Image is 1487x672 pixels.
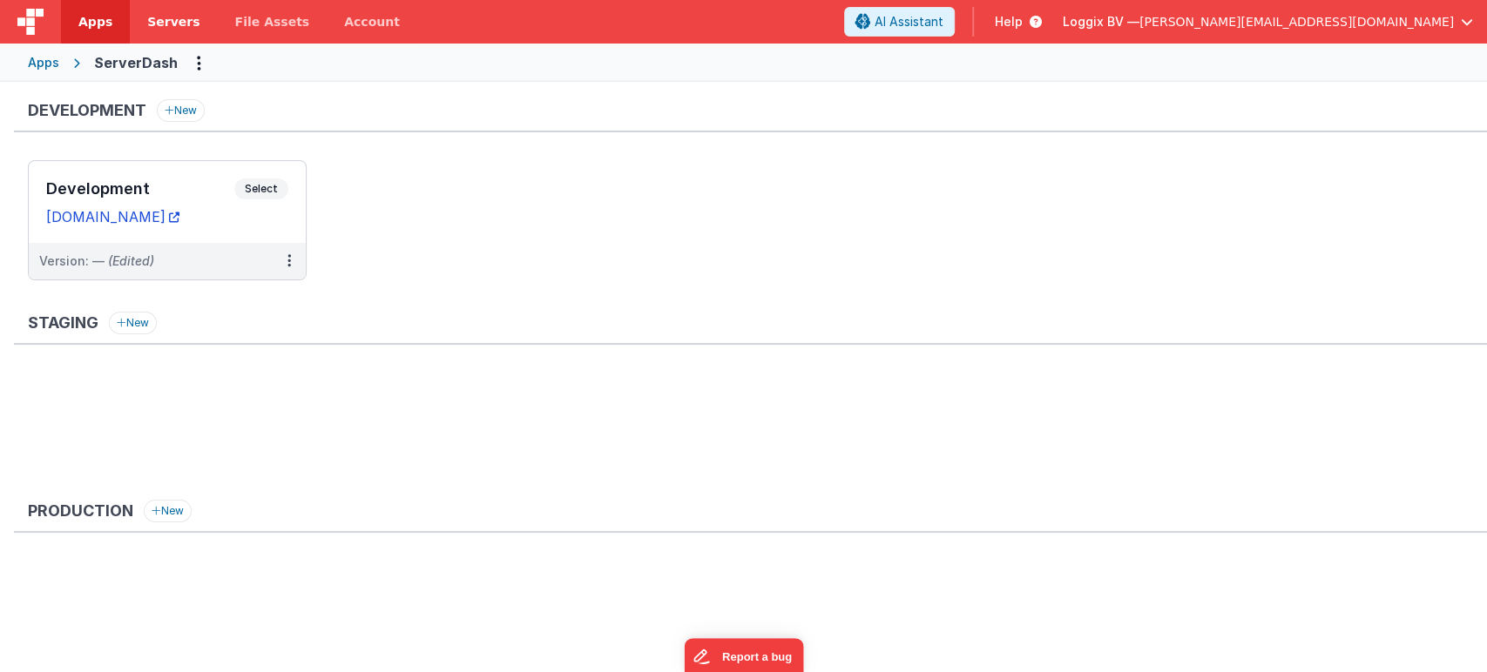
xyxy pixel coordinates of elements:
button: Loggix BV — [PERSON_NAME][EMAIL_ADDRESS][DOMAIN_NAME] [1063,13,1473,30]
h3: Development [28,102,146,119]
span: File Assets [235,13,310,30]
span: Loggix BV — [1063,13,1139,30]
div: ServerDash [94,52,178,73]
div: Version: — [39,252,154,270]
h3: Production [28,502,133,520]
a: [DOMAIN_NAME] [46,208,179,225]
button: New [109,312,157,334]
span: Apps [78,13,112,30]
h3: Development [46,180,234,198]
button: Options [185,49,213,77]
span: [PERSON_NAME][EMAIL_ADDRESS][DOMAIN_NAME] [1139,13,1454,30]
button: AI Assistant [844,7,955,37]
button: New [157,99,205,122]
button: New [144,500,192,522]
span: Servers [147,13,199,30]
div: Apps [28,54,59,71]
span: Help [995,13,1023,30]
h3: Staging [28,314,98,332]
span: (Edited) [108,253,154,268]
span: AI Assistant [875,13,943,30]
span: Select [234,178,288,199]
